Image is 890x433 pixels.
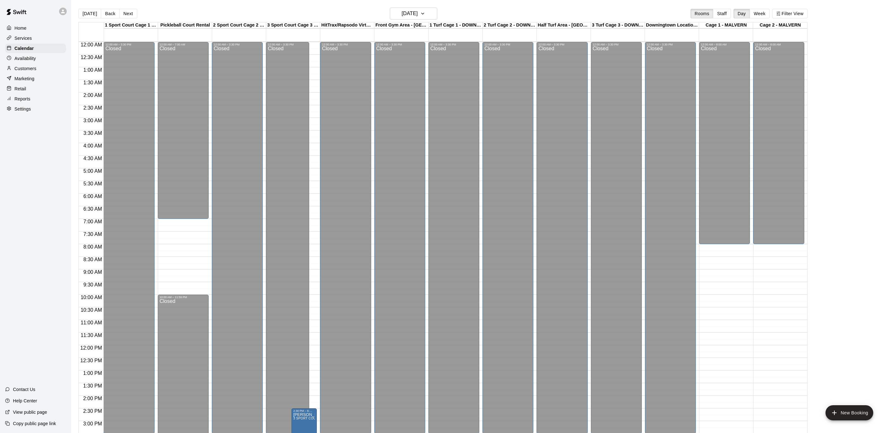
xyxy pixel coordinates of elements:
span: 4:30 AM [82,156,104,161]
p: Home [15,25,27,31]
p: Calendar [15,45,34,51]
div: Closed [755,46,802,246]
span: 12:30 AM [79,55,104,60]
span: 1:30 PM [82,383,104,388]
span: 2:30 PM [82,408,104,414]
div: 12:00 AM – 8:00 AM: Closed [699,42,750,244]
div: 12:00 AM – 3:30 PM [593,43,640,46]
span: 11:00 AM [79,320,104,325]
span: 12:00 PM [79,345,103,351]
a: Customers [5,64,66,73]
div: 3 Turf Cage 3 - DOWNINGTOWN [591,22,645,28]
p: Reports [15,96,30,102]
button: Day [733,9,750,18]
span: 2:00 AM [82,93,104,98]
span: 6:30 AM [82,206,104,212]
button: Week [750,9,770,18]
button: Rooms [691,9,713,18]
span: 7:30 AM [82,232,104,237]
button: Next [119,9,137,18]
button: [DATE] [390,8,437,20]
p: Availability [15,55,36,62]
div: 2 Sport Court Cage 2 - DOWNINGTOWN [212,22,266,28]
h6: [DATE] [402,9,418,18]
span: 2:30 AM [82,105,104,111]
div: 12:00 AM – 3:30 PM [647,43,694,46]
div: 12:00 AM – 3:30 PM [538,43,586,46]
span: 11:30 AM [79,333,104,338]
div: Closed [160,46,207,221]
span: 10:30 AM [79,307,104,313]
span: 3 SPORT COURT CAGE 3 - 70' Cage and PITCHING MACHINE - SPORT COURT SIDE-DOWNINGTOWN [293,417,453,420]
div: 12:00 AM – 7:00 AM: Closed [158,42,209,219]
p: Retail [15,86,26,92]
div: 12:00 AM – 8:00 AM [755,43,802,46]
button: Staff [713,9,731,18]
span: 3:00 PM [82,421,104,426]
div: 12:00 AM – 8:00 AM: Closed [753,42,804,244]
div: 12:00 AM – 3:30 PM [376,43,423,46]
div: Front Gym Area - [GEOGRAPHIC_DATA] [374,22,428,28]
span: 1:00 PM [82,370,104,376]
div: 12:00 AM – 8:00 AM [701,43,748,46]
a: Calendar [5,44,66,53]
div: 12:00 AM – 3:30 PM [214,43,261,46]
span: 8:00 AM [82,244,104,250]
span: 4:00 AM [82,143,104,148]
div: 2:30 PM – 6:00 PM [293,409,315,412]
div: 12:00 AM – 3:30 PM [430,43,477,46]
div: 12:00 AM – 3:30 PM [105,43,152,46]
a: Retail [5,84,66,93]
span: 3:00 AM [82,118,104,123]
p: Services [15,35,32,41]
div: Half Turf Area - [GEOGRAPHIC_DATA] [537,22,591,28]
p: Copy public page link [13,420,56,427]
div: Closed [701,46,748,246]
p: Marketing [15,75,34,82]
p: Customers [15,65,36,72]
div: 12:00 AM – 3:30 PM [322,43,369,46]
span: 3:30 AM [82,130,104,136]
span: 12:00 AM [79,42,104,47]
a: Reports [5,94,66,104]
div: Cage 2 - MALVERN [753,22,807,28]
div: Pickleball Court Rental [158,22,212,28]
span: 1:30 AM [82,80,104,85]
span: 1:00 AM [82,67,104,73]
span: 5:00 AM [82,168,104,174]
div: 1 Sport Court Cage 1 - DOWNINGTOWN [104,22,158,28]
span: 7:00 AM [82,219,104,224]
a: Marketing [5,74,66,83]
a: Home [5,23,66,33]
div: 12:00 AM – 3:30 PM [484,43,531,46]
p: Settings [15,106,31,112]
p: View public page [13,409,47,415]
a: Services [5,33,66,43]
span: 5:30 AM [82,181,104,186]
div: 2 Turf Cage 2 - DOWNINGTOWN [483,22,537,28]
div: HitTrax/Rapsodo Virtual Reality Rental Cage - 16'x35' [320,22,374,28]
span: 10:00 AM [79,295,104,300]
span: 6:00 AM [82,194,104,199]
p: Help Center [13,398,37,404]
div: 12:00 AM – 7:00 AM [160,43,207,46]
span: 9:00 AM [82,269,104,275]
span: 9:30 AM [82,282,104,287]
a: Availability [5,54,66,63]
div: 3 Sport Court Cage 3 - DOWNINGTOWN [266,22,320,28]
button: [DATE] [78,9,101,18]
div: Downingtown Location - OUTDOOR Turf Area [645,22,699,28]
button: Filter View [772,9,807,18]
span: 8:30 AM [82,257,104,262]
div: 1 Turf Cage 1 - DOWNINGTOWN [429,22,483,28]
div: Cage 1 - MALVERN [699,22,753,28]
span: 12:30 PM [79,358,103,363]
